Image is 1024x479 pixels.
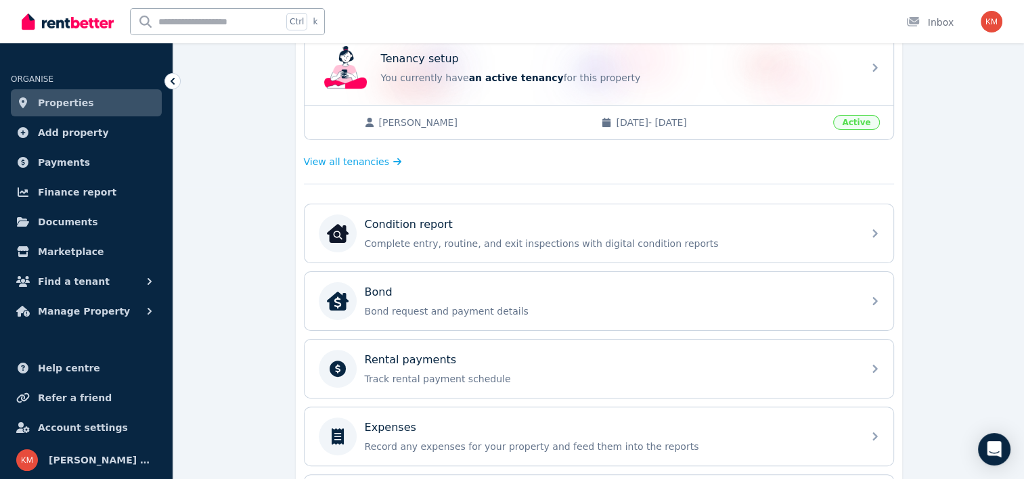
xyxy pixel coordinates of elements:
p: Tenancy setup [381,51,459,67]
span: View all tenancies [304,155,389,168]
span: Add property [38,124,109,141]
div: Open Intercom Messenger [978,433,1010,465]
button: Find a tenant [11,268,162,295]
span: Active [833,115,879,130]
span: Account settings [38,419,128,436]
span: Properties [38,95,94,111]
p: Track rental payment schedule [365,372,855,386]
a: Refer a friend [11,384,162,411]
span: Ctrl [286,13,307,30]
span: Documents [38,214,98,230]
a: Marketplace [11,238,162,265]
span: k [313,16,317,27]
a: Rental paymentsTrack rental payment schedule [305,340,893,398]
a: Finance report [11,179,162,206]
div: Inbox [906,16,954,29]
span: [PERSON_NAME] & [PERSON_NAME] [49,452,156,468]
p: Expenses [365,419,416,436]
p: Record any expenses for your property and feed them into the reports [365,440,855,453]
a: Tenancy setupTenancy setupYou currently havean active tenancyfor this property [305,30,893,105]
img: RentBetter [22,12,114,32]
a: View all tenancies [304,155,402,168]
span: [DATE] - [DATE] [616,116,825,129]
button: Manage Property [11,298,162,325]
img: Condition report [327,223,349,244]
a: BondBondBond request and payment details [305,272,893,330]
a: ExpensesRecord any expenses for your property and feed them into the reports [305,407,893,465]
span: Finance report [38,184,116,200]
a: Condition reportCondition reportComplete entry, routine, and exit inspections with digital condit... [305,204,893,263]
a: Payments [11,149,162,176]
p: Bond [365,284,393,300]
span: Manage Property [38,303,130,319]
a: Add property [11,119,162,146]
a: Properties [11,89,162,116]
span: an active tenancy [469,72,564,83]
img: Bond [327,290,349,312]
p: Rental payments [365,352,457,368]
p: Condition report [365,216,453,233]
p: You currently have for this property [381,71,855,85]
img: Karen & Michael Greenfield [981,11,1002,32]
span: Payments [38,154,90,170]
a: Account settings [11,414,162,441]
p: Bond request and payment details [365,304,855,318]
span: Help centre [38,360,100,376]
span: Marketplace [38,244,104,260]
span: Refer a friend [38,390,112,406]
span: Find a tenant [38,273,110,290]
a: Help centre [11,355,162,382]
img: Tenancy setup [324,46,368,89]
span: ORGANISE [11,74,53,84]
a: Documents [11,208,162,235]
span: [PERSON_NAME] [379,116,588,129]
img: Karen & Michael Greenfield [16,449,38,471]
p: Complete entry, routine, and exit inspections with digital condition reports [365,237,855,250]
